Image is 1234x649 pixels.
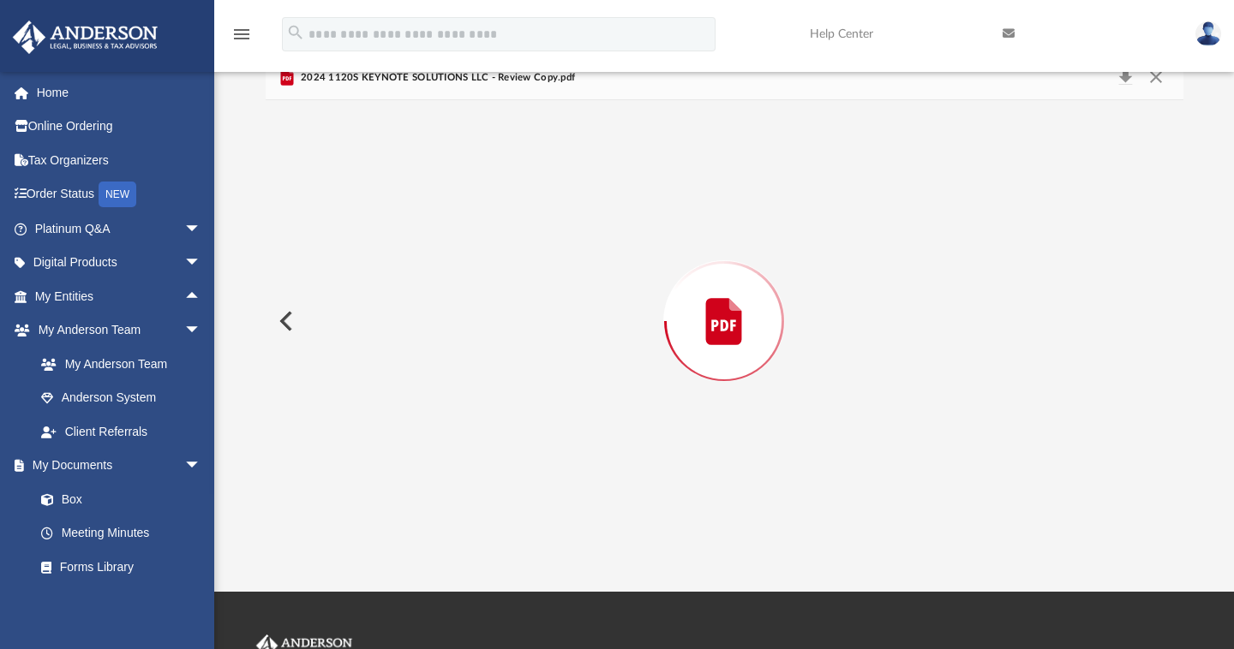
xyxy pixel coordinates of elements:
img: Anderson Advisors Platinum Portal [8,21,163,54]
a: menu [231,33,252,45]
span: arrow_drop_down [184,313,219,348]
a: My Documentsarrow_drop_down [12,449,219,483]
a: Meeting Minutes [24,516,219,551]
a: My Anderson Teamarrow_drop_down [12,313,219,348]
button: Previous File [266,297,303,345]
a: Order StatusNEW [12,177,227,212]
a: Client Referrals [24,414,219,449]
a: Home [12,75,227,110]
i: search [286,23,305,42]
span: arrow_drop_up [184,279,219,314]
button: Download [1111,66,1141,90]
a: Platinum Q&Aarrow_drop_down [12,211,227,246]
a: Tax Organizers [12,143,227,177]
i: menu [231,24,252,45]
a: My Entitiesarrow_drop_up [12,279,227,313]
img: User Pic [1195,21,1221,46]
span: 2024 1120S KEYNOTE SOLUTIONS LLC - Review Copy.pdf [297,70,576,86]
div: Preview [266,56,1183,543]
a: Online Ordering [12,110,227,144]
a: Forms Library [24,550,210,584]
a: Box [24,482,210,516]
a: Digital Productsarrow_drop_down [12,246,227,280]
span: arrow_drop_down [184,211,219,247]
span: arrow_drop_down [184,449,219,484]
a: Notarize [24,584,219,618]
a: Anderson System [24,381,219,415]
div: NEW [99,182,136,207]
button: Close [1141,66,1171,90]
a: My Anderson Team [24,347,210,381]
span: arrow_drop_down [184,246,219,281]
